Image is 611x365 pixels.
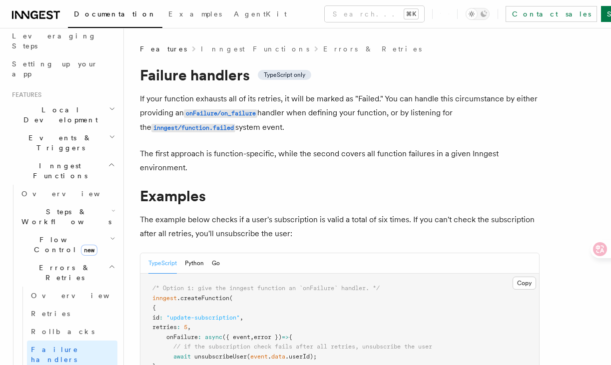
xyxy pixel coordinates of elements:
[140,187,540,205] h1: Examples
[81,245,97,256] span: new
[184,109,257,118] code: onFailure/on_failure
[8,129,117,157] button: Events & Triggers
[17,231,117,259] button: Flow Controlnew
[159,314,163,321] span: :
[250,353,268,360] span: event
[187,324,191,331] span: ,
[184,324,187,331] span: 5
[140,213,540,241] p: The example below checks if a user's subscription is valid a total of six times. If you can't che...
[222,334,250,341] span: ({ event
[68,3,162,28] a: Documentation
[8,161,108,181] span: Inngest Functions
[228,3,293,27] a: AgentKit
[250,334,254,341] span: ,
[198,334,201,341] span: :
[27,305,117,323] a: Retries
[8,55,117,83] a: Setting up your app
[21,190,124,198] span: Overview
[466,8,490,20] button: Toggle dark mode
[148,253,177,274] button: TypeScript
[184,108,257,117] a: onFailure/on_failure
[205,334,222,341] span: async
[17,207,111,227] span: Steps & Workflows
[271,353,285,360] span: data
[8,105,109,125] span: Local Development
[27,323,117,341] a: Rollbacks
[268,353,271,360] span: .
[506,6,597,22] a: Contact sales
[140,147,540,175] p: The first approach is function-specific, while the second covers all function failures in a given...
[31,310,70,318] span: Retries
[289,334,292,341] span: {
[140,92,540,135] p: If your function exhausts all of its retries, it will be marked as "Failed." You can handle this ...
[152,285,380,292] span: /* Option 1: give the inngest function an `onFailure` handler. */
[166,334,198,341] span: onFailure
[17,235,110,255] span: Flow Control
[185,253,204,274] button: Python
[151,122,235,132] a: inngest/function.failed
[264,71,305,79] span: TypeScript only
[177,324,180,331] span: :
[234,10,287,18] span: AgentKit
[152,324,177,331] span: retries
[152,304,156,311] span: {
[282,334,289,341] span: =>
[151,124,235,132] code: inngest/function.failed
[12,32,96,50] span: Leveraging Steps
[17,185,117,203] a: Overview
[173,353,191,360] span: await
[152,314,159,321] span: id
[31,328,94,336] span: Rollbacks
[323,44,422,54] a: Errors & Retries
[162,3,228,27] a: Examples
[8,91,41,99] span: Features
[8,133,109,153] span: Events & Triggers
[513,277,536,290] button: Copy
[8,27,117,55] a: Leveraging Steps
[17,263,108,283] span: Errors & Retries
[27,287,117,305] a: Overview
[212,253,220,274] button: Go
[229,295,233,302] span: (
[8,157,117,185] button: Inngest Functions
[17,203,117,231] button: Steps & Workflows
[12,60,98,78] span: Setting up your app
[177,295,229,302] span: .createFunction
[140,66,540,84] h1: Failure handlers
[254,334,282,341] span: error })
[201,44,309,54] a: Inngest Functions
[194,353,247,360] span: unsubscribeUser
[173,343,432,350] span: // if the subscription check fails after all retries, unsubscribe the user
[166,314,240,321] span: "update-subscription"
[31,346,78,364] span: Failure handlers
[240,314,243,321] span: ,
[152,295,177,302] span: inngest
[8,101,117,129] button: Local Development
[31,292,134,300] span: Overview
[168,10,222,18] span: Examples
[247,353,250,360] span: (
[74,10,156,18] span: Documentation
[17,259,117,287] button: Errors & Retries
[140,44,187,54] span: Features
[285,353,317,360] span: .userId);
[404,9,418,19] kbd: ⌘K
[325,6,424,22] button: Search...⌘K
